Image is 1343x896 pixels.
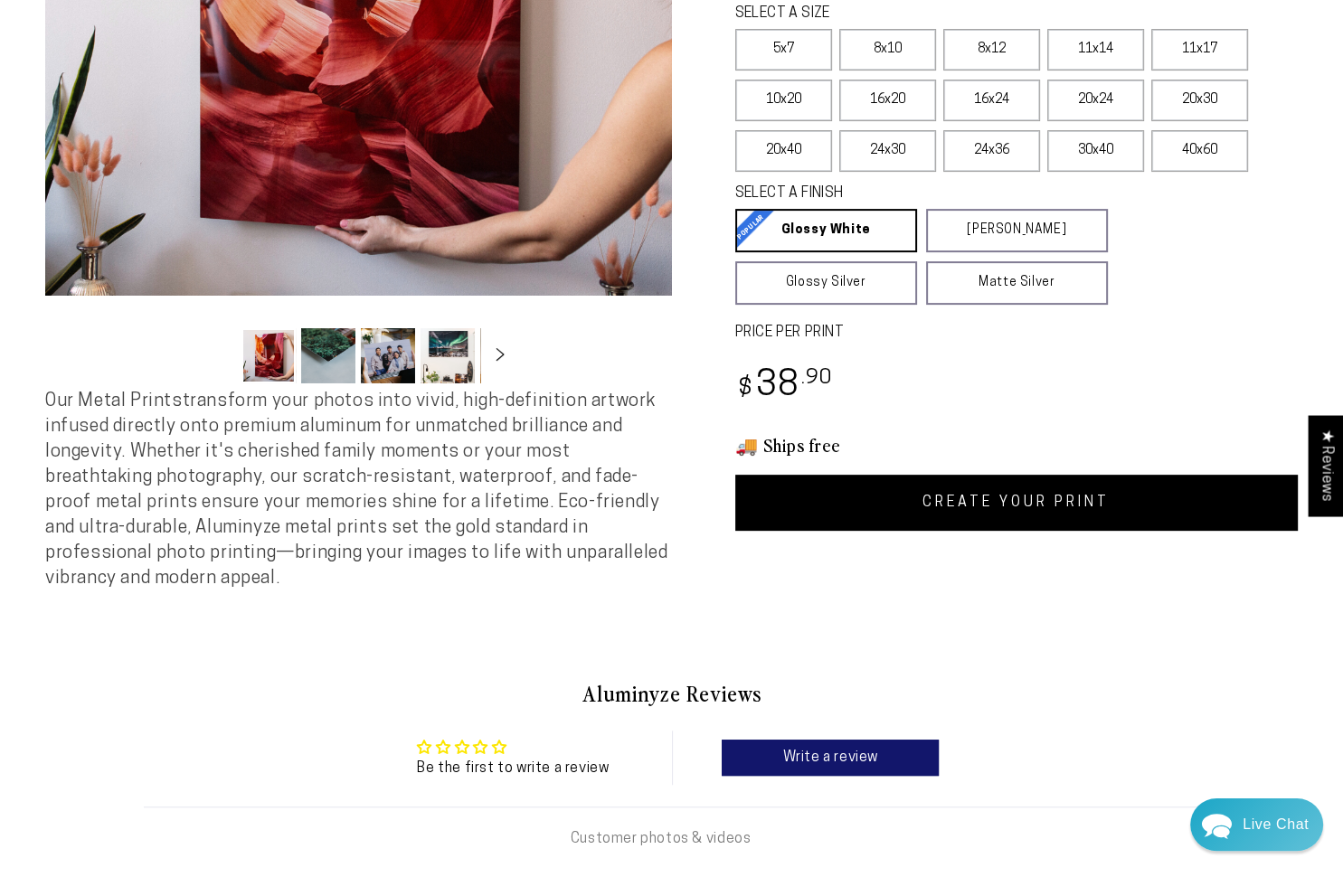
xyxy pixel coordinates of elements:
[735,433,1299,457] h3: 🚚 Ships free
[421,328,475,383] button: Load image 4 in gallery view
[735,130,832,172] label: 20x40
[926,209,1108,252] a: [PERSON_NAME]
[361,328,415,383] button: Load image 3 in gallery view
[1047,29,1144,71] label: 11x14
[1190,798,1323,851] div: Chat widget toggle
[735,80,832,121] label: 10x20
[1151,130,1248,172] label: 40x60
[735,29,832,71] label: 5x7
[735,369,834,404] bdi: 38
[735,4,1066,24] legend: SELECT A SIZE
[301,328,355,383] button: Load image 2 in gallery view
[735,209,917,252] a: Glossy White
[1151,29,1248,71] label: 11x17
[1309,415,1343,515] div: Click to open Judge.me floating reviews tab
[839,29,936,71] label: 8x10
[480,336,520,376] button: Slide right
[926,261,1108,305] a: Matte Silver
[943,130,1040,172] label: 24x36
[571,829,751,849] div: Customer photos & videos
[722,740,939,776] a: Write a review
[417,759,609,778] div: Be the first to write a review
[144,678,1200,709] h2: Aluminyze Reviews
[738,377,753,401] span: $
[735,323,1299,344] label: PRICE PER PRINT
[196,336,236,376] button: Slide left
[1047,80,1144,121] label: 20x24
[735,475,1299,531] a: CREATE YOUR PRINT
[735,261,917,305] a: Glossy Silver
[839,80,936,121] label: 16x20
[1151,80,1248,121] label: 20x30
[943,29,1040,71] label: 8x12
[1243,798,1309,851] div: Contact Us Directly
[417,737,609,759] div: Average rating is 0.00 stars
[241,328,296,383] button: Load image 1 in gallery view
[943,80,1040,121] label: 16x24
[1047,130,1144,172] label: 30x40
[735,184,1066,204] legend: SELECT A FINISH
[800,368,833,389] sup: .90
[839,130,936,172] label: 24x30
[45,392,667,588] span: Our Metal Prints transform your photos into vivid, high-definition artwork infused directly onto ...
